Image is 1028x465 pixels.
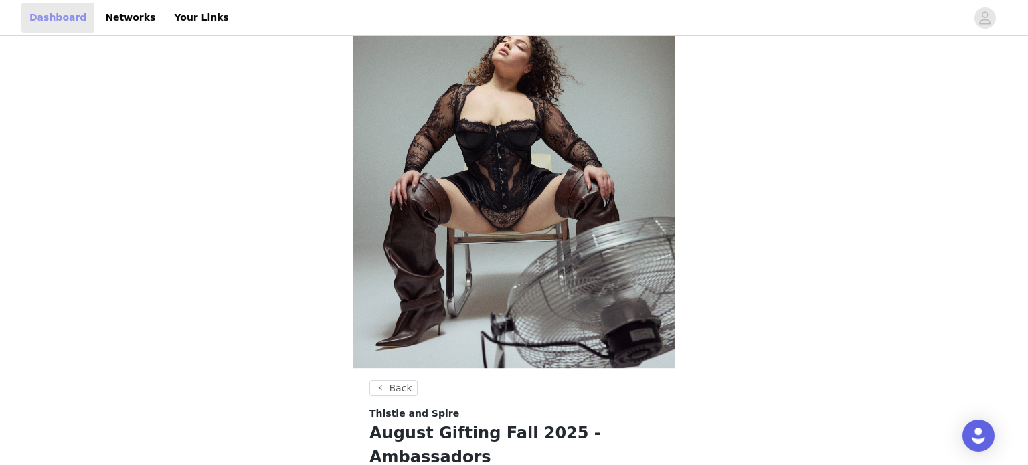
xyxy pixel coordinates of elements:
span: Thistle and Spire [369,407,459,421]
button: Back [369,380,418,396]
a: Dashboard [21,3,94,33]
a: Networks [97,3,163,33]
div: Open Intercom Messenger [962,420,995,452]
div: avatar [978,7,991,29]
a: Your Links [166,3,237,33]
